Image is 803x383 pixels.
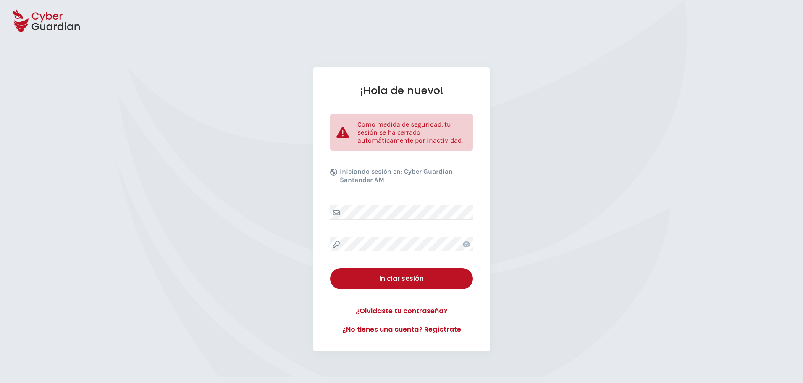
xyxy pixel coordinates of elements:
a: ¿Olvidaste tu contraseña? [330,306,473,316]
button: Iniciar sesión [330,268,473,289]
p: Iniciando sesión en: [340,167,471,188]
p: Como medida de seguridad, tu sesión se ha cerrado automáticamente por inactividad. [357,120,467,144]
div: Iniciar sesión [336,274,467,284]
h1: ¡Hola de nuevo! [330,84,473,97]
b: Cyber Guardian Santander AM [340,167,453,184]
a: ¿No tienes una cuenta? Regístrate [330,325,473,335]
